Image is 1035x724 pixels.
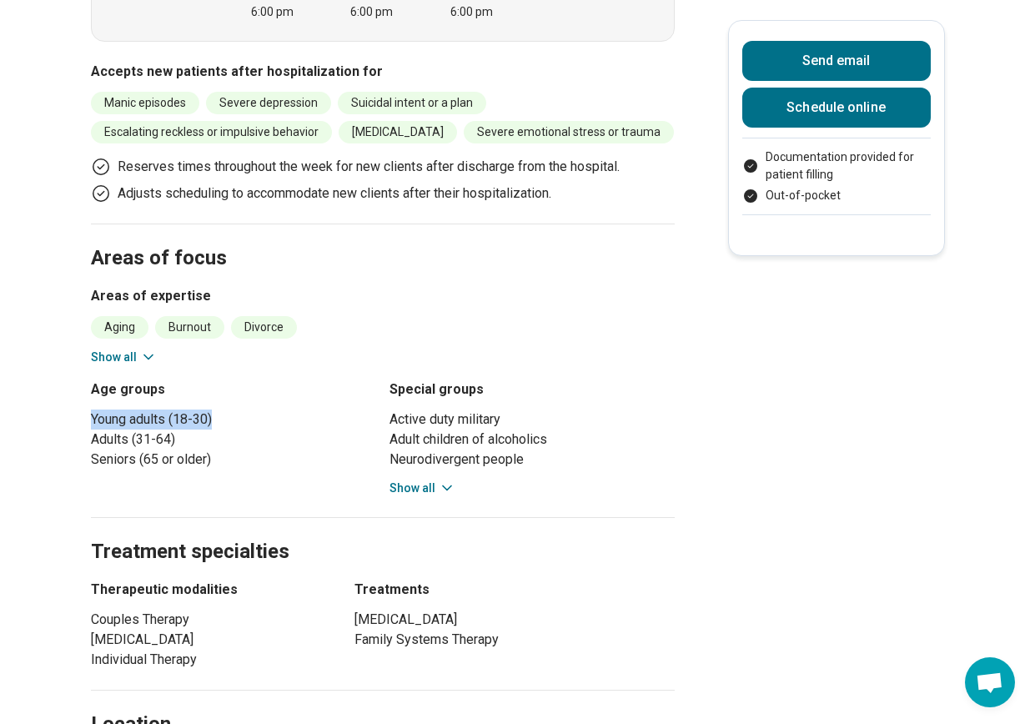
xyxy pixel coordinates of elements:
li: Couples Therapy [91,610,324,630]
li: Suicidal intent or a plan [338,92,486,114]
li: Divorce [231,316,297,339]
li: [MEDICAL_DATA] [339,121,457,143]
li: Severe depression [206,92,331,114]
li: Manic episodes [91,92,199,114]
p: Reserves times throughout the week for new clients after discharge from the hospital. [118,157,620,177]
li: Adults (31-64) [91,430,376,450]
h3: Treatments [354,580,675,600]
h3: Accepts new patients after hospitalization for [91,62,675,82]
li: Documentation provided for patient filling [742,148,931,184]
li: Individual Therapy [91,650,324,670]
h3: Therapeutic modalities [91,580,324,600]
li: Out-of-pocket [742,187,931,204]
h2: Treatment specialties [91,498,675,566]
h3: Age groups [91,380,376,400]
li: Aging [91,316,148,339]
li: Adult children of alcoholics [389,430,675,450]
li: [MEDICAL_DATA] [354,610,675,630]
li: Burnout [155,316,224,339]
button: Send email [742,41,931,81]
li: Seniors (65 or older) [91,450,376,470]
button: Show all [389,480,455,497]
p: Adjusts scheduling to accommodate new clients after their hospitalization. [118,184,551,204]
a: Schedule online [742,88,931,128]
ul: Payment options [742,148,931,204]
li: Severe emotional stress or trauma [464,121,674,143]
h2: Areas of focus [91,204,675,273]
button: Show all [91,349,157,366]
li: Family Systems Therapy [354,630,675,650]
li: Escalating reckless or impulsive behavior [91,121,332,143]
div: Open chat [965,657,1015,707]
li: [MEDICAL_DATA] [91,630,324,650]
h3: Areas of expertise [91,286,675,306]
li: Young adults (18-30) [91,410,376,430]
h3: Special groups [389,380,675,400]
li: Neurodivergent people [389,450,675,470]
li: Active duty military [389,410,675,430]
